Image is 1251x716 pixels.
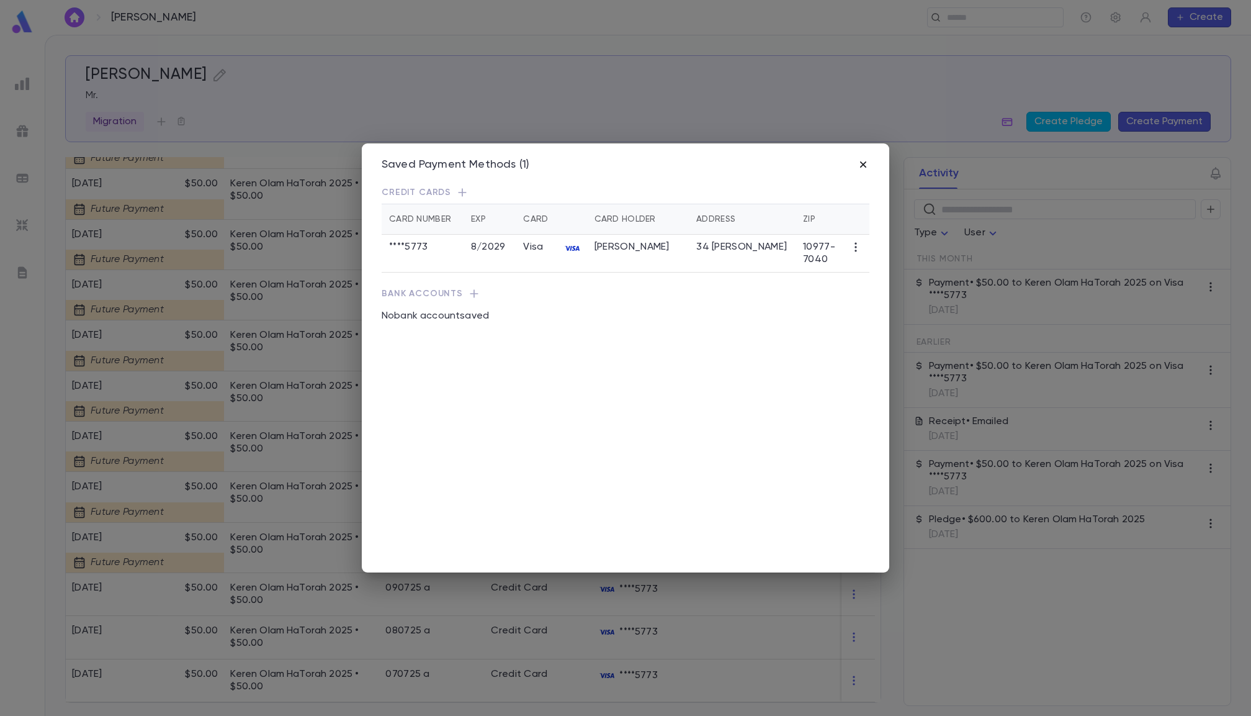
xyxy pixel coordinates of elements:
[689,204,796,235] th: Address
[523,241,579,253] div: Visa
[587,235,689,273] td: [PERSON_NAME]
[796,235,842,273] td: 10977-7040
[382,310,869,322] p: No bank account saved
[382,204,464,235] th: Card Number
[382,188,451,197] span: Credit Cards
[382,158,529,172] div: Saved Payment Methods (1)
[471,241,508,253] p: 8 / 2029
[516,204,586,235] th: Card
[587,204,689,235] th: Card Holder
[796,204,842,235] th: Zip
[464,204,516,235] th: Exp
[689,235,796,273] td: 34 [PERSON_NAME]
[382,289,463,299] span: Bank Accounts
